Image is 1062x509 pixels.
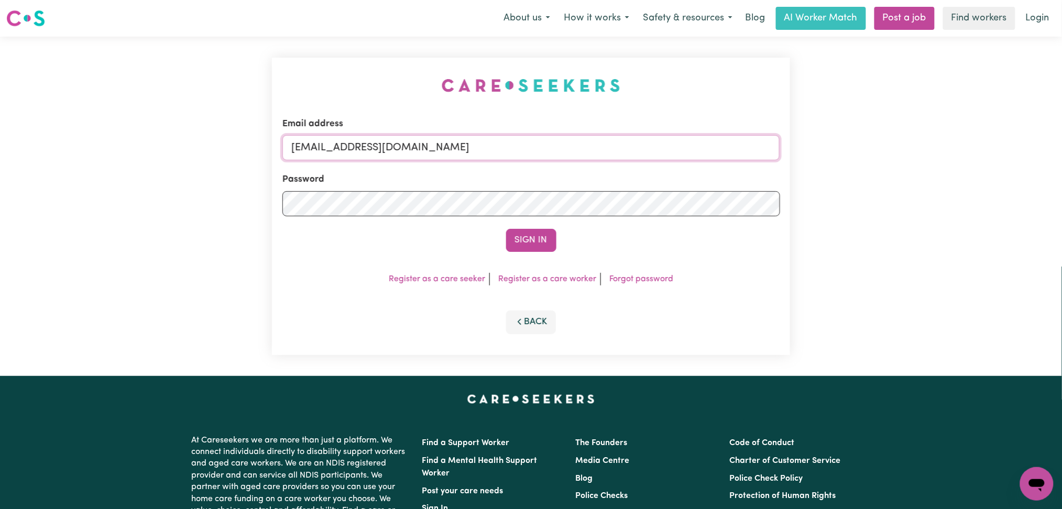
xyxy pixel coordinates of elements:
iframe: Button to launch messaging window [1020,467,1054,501]
a: AI Worker Match [776,7,866,30]
a: Code of Conduct [729,439,794,447]
a: Post a job [874,7,935,30]
a: Find a Mental Health Support Worker [422,457,538,478]
a: Careseekers home page [467,395,595,403]
a: Register as a care seeker [389,275,485,283]
a: Careseekers logo [6,6,45,30]
a: Charter of Customer Service [729,457,840,465]
a: Police Checks [576,492,628,500]
a: Blog [739,7,772,30]
a: Protection of Human Rights [729,492,836,500]
a: Find workers [943,7,1015,30]
label: Password [282,173,324,186]
button: Back [506,311,556,334]
img: Careseekers logo [6,9,45,28]
button: About us [497,7,557,29]
a: Forgot password [609,275,673,283]
button: Sign In [506,229,556,252]
a: The Founders [576,439,628,447]
a: Post your care needs [422,487,503,495]
a: Blog [576,474,593,483]
button: Safety & resources [636,7,739,29]
input: Email address [282,135,780,160]
a: Police Check Policy [729,474,803,483]
a: Media Centre [576,457,630,465]
a: Find a Support Worker [422,439,510,447]
button: How it works [557,7,636,29]
a: Login [1020,7,1056,30]
a: Register as a care worker [498,275,596,283]
label: Email address [282,117,343,131]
